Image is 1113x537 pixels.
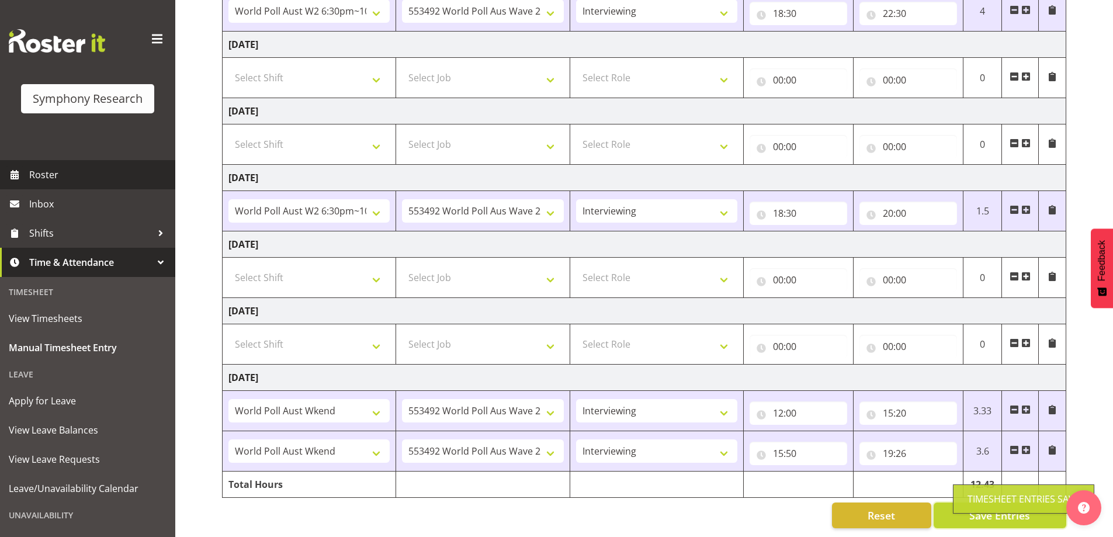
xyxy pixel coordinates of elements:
[3,503,172,527] div: Unavailability
[33,90,143,108] div: Symphony Research
[223,165,1066,191] td: [DATE]
[963,472,1002,498] td: 12.43
[750,2,847,25] input: Click to select...
[963,431,1002,472] td: 3.6
[1097,240,1107,281] span: Feedback
[859,335,957,358] input: Click to select...
[750,135,847,158] input: Click to select...
[223,231,1066,258] td: [DATE]
[750,442,847,465] input: Click to select...
[29,254,152,271] span: Time & Attendance
[859,135,957,158] input: Click to select...
[3,386,172,415] a: Apply for Leave
[1078,502,1090,514] img: help-xxl-2.png
[1091,228,1113,308] button: Feedback - Show survey
[963,191,1002,231] td: 1.5
[963,324,1002,365] td: 0
[750,68,847,92] input: Click to select...
[969,508,1030,523] span: Save Entries
[223,472,396,498] td: Total Hours
[3,333,172,362] a: Manual Timesheet Entry
[859,202,957,225] input: Click to select...
[963,124,1002,165] td: 0
[29,195,169,213] span: Inbox
[3,280,172,304] div: Timesheet
[963,258,1002,298] td: 0
[223,32,1066,58] td: [DATE]
[29,166,169,183] span: Roster
[9,421,167,439] span: View Leave Balances
[9,451,167,468] span: View Leave Requests
[859,442,957,465] input: Click to select...
[3,445,172,474] a: View Leave Requests
[859,2,957,25] input: Click to select...
[934,503,1066,528] button: Save Entries
[9,480,167,497] span: Leave/Unavailability Calendar
[963,58,1002,98] td: 0
[859,68,957,92] input: Click to select...
[3,362,172,386] div: Leave
[223,298,1066,324] td: [DATE]
[223,98,1066,124] td: [DATE]
[3,415,172,445] a: View Leave Balances
[29,224,152,242] span: Shifts
[750,335,847,358] input: Click to select...
[9,29,105,53] img: Rosterit website logo
[750,202,847,225] input: Click to select...
[9,339,167,356] span: Manual Timesheet Entry
[968,492,1080,506] div: Timesheet Entries Save
[223,365,1066,391] td: [DATE]
[3,474,172,503] a: Leave/Unavailability Calendar
[832,503,931,528] button: Reset
[859,401,957,425] input: Click to select...
[963,391,1002,431] td: 3.33
[868,508,895,523] span: Reset
[750,401,847,425] input: Click to select...
[3,304,172,333] a: View Timesheets
[859,268,957,292] input: Click to select...
[750,268,847,292] input: Click to select...
[9,392,167,410] span: Apply for Leave
[9,310,167,327] span: View Timesheets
